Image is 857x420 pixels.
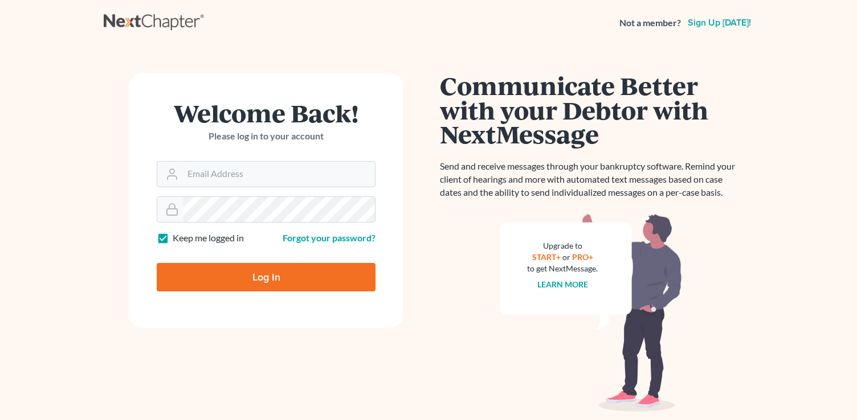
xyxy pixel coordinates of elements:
[440,160,742,199] p: Send and receive messages through your bankruptcy software. Remind your client of hearings and mo...
[572,252,593,262] a: PRO+
[440,73,742,146] h1: Communicate Better with your Debtor with NextMessage
[500,213,682,412] img: nextmessage_bg-59042aed3d76b12b5cd301f8e5b87938c9018125f34e5fa2b7a6b67550977c72.svg
[527,240,598,252] div: Upgrade to
[157,263,376,291] input: Log In
[173,232,244,245] label: Keep me logged in
[157,130,376,143] p: Please log in to your account
[537,279,588,289] a: Learn more
[283,232,376,243] a: Forgot your password?
[157,101,376,125] h1: Welcome Back!
[562,252,570,262] span: or
[527,263,598,274] div: to get NextMessage.
[619,17,681,30] strong: Not a member?
[685,18,753,27] a: Sign up [DATE]!
[183,162,375,187] input: Email Address
[532,252,561,262] a: START+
